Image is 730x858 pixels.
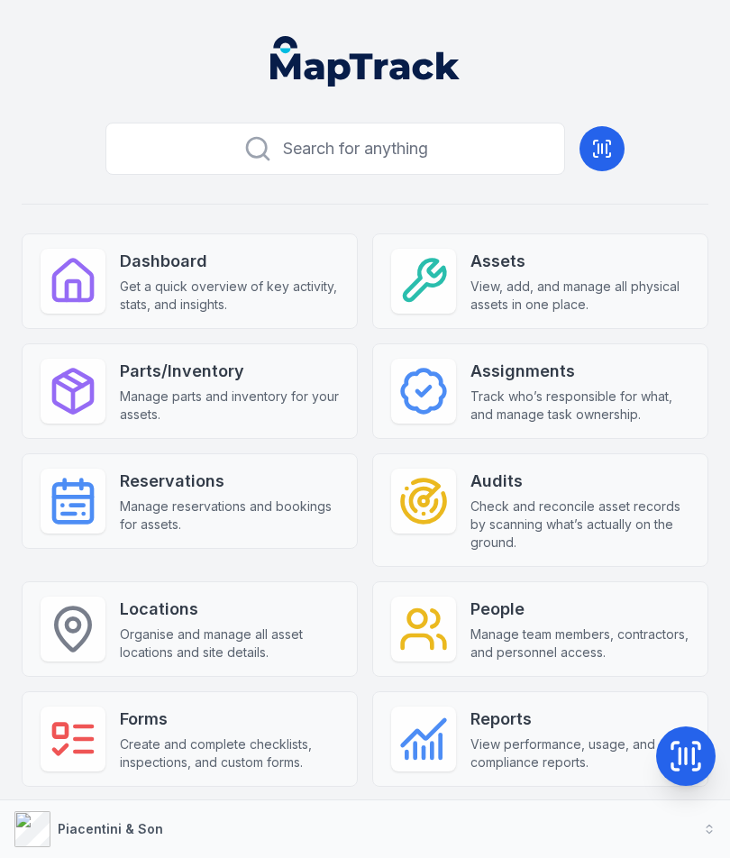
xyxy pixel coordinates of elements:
span: Organise and manage all asset locations and site details. [120,625,339,662]
strong: Reports [470,707,689,732]
a: ReservationsManage reservations and bookings for assets. [22,453,358,549]
span: View performance, usage, and compliance reports. [470,735,689,771]
strong: Parts/Inventory [120,359,339,384]
strong: Forms [120,707,339,732]
span: Get a quick overview of key activity, stats, and insights. [120,278,339,314]
span: Create and complete checklists, inspections, and custom forms. [120,735,339,771]
strong: Locations [120,597,339,622]
a: AssetsView, add, and manage all physical assets in one place. [372,233,708,329]
strong: Assignments [470,359,689,384]
strong: Reservations [120,469,339,494]
a: ReportsView performance, usage, and compliance reports. [372,691,708,787]
nav: Global [249,36,481,87]
a: AuditsCheck and reconcile asset records by scanning what’s actually on the ground. [372,453,708,567]
span: Check and reconcile asset records by scanning what’s actually on the ground. [470,497,689,552]
span: Track who’s responsible for what, and manage task ownership. [470,388,689,424]
span: View, add, and manage all physical assets in one place. [470,278,689,314]
span: Manage team members, contractors, and personnel access. [470,625,689,662]
span: Search for anything [283,136,428,161]
button: Search for anything [105,123,565,175]
a: AssignmentsTrack who’s responsible for what, and manage task ownership. [372,343,708,439]
strong: Dashboard [120,249,339,274]
strong: Audits [470,469,689,494]
a: FormsCreate and complete checklists, inspections, and custom forms. [22,691,358,787]
span: Manage reservations and bookings for assets. [120,497,339,534]
a: PeopleManage team members, contractors, and personnel access. [372,581,708,677]
strong: Piacentini & Son [58,821,163,836]
a: LocationsOrganise and manage all asset locations and site details. [22,581,358,677]
span: Manage parts and inventory for your assets. [120,388,339,424]
a: DashboardGet a quick overview of key activity, stats, and insights. [22,233,358,329]
strong: People [470,597,689,622]
a: Parts/InventoryManage parts and inventory for your assets. [22,343,358,439]
strong: Assets [470,249,689,274]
